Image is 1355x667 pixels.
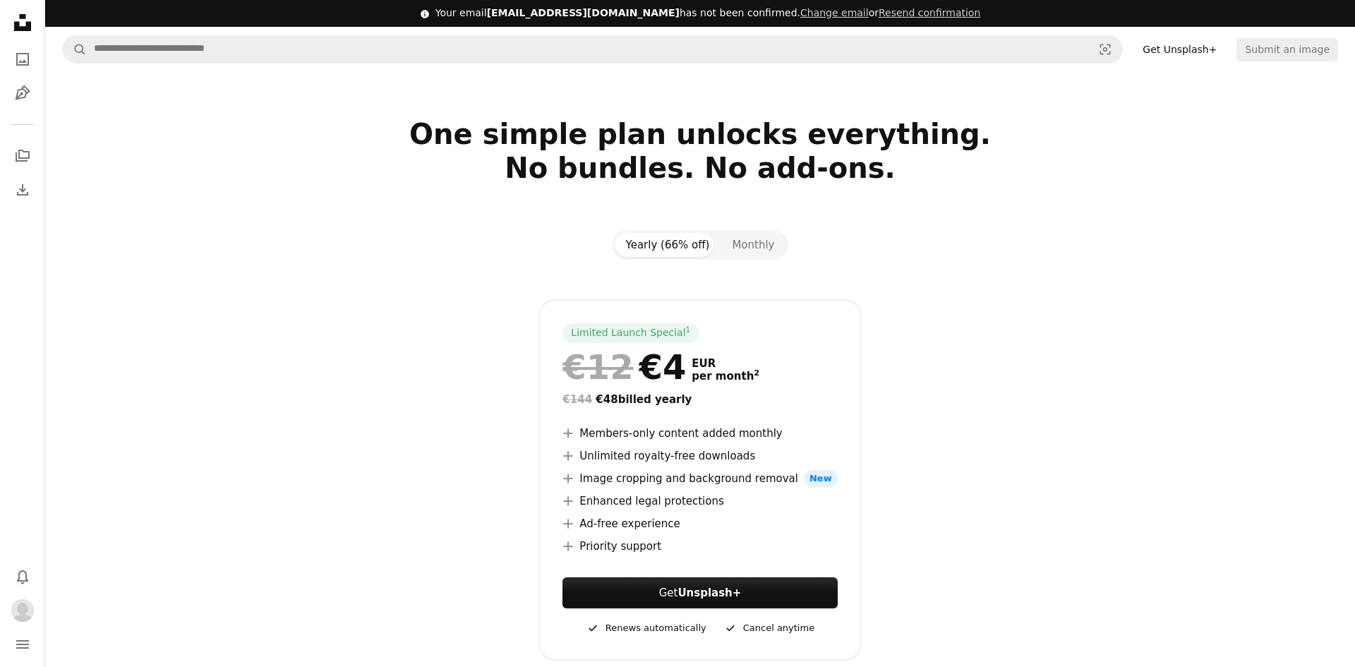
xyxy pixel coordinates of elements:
[721,233,785,257] button: Monthly
[562,447,837,464] li: Unlimited royalty-free downloads
[562,538,837,555] li: Priority support
[8,630,37,659] button: Menu
[754,368,759,378] sup: 2
[11,599,34,622] img: Avatar of user 23WIN 6ASIA
[8,596,37,625] button: Profile
[8,8,37,40] a: Home — Unsplash
[8,142,37,170] a: Collections
[562,391,837,408] div: €48 billed yearly
[562,349,686,385] div: €4
[615,233,721,257] button: Yearly (66% off)
[562,493,837,510] li: Enhanced legal protections
[692,357,759,370] span: EUR
[562,577,837,608] a: GetUnsplash+
[1088,36,1122,63] button: Visual search
[800,7,980,18] span: or
[879,6,980,20] button: Resend confirmation
[8,79,37,107] a: Illustrations
[686,325,691,334] sup: 1
[8,176,37,204] a: Download History
[683,326,694,340] a: 1
[723,620,814,637] div: Cancel anytime
[562,425,837,442] li: Members-only content added monthly
[804,470,838,487] span: New
[562,349,633,385] span: €12
[562,470,837,487] li: Image cropping and background removal
[63,36,87,63] button: Search Unsplash
[435,6,981,20] div: Your email has not been confirmed.
[692,370,759,383] span: per month
[1236,38,1338,61] button: Submit an image
[243,117,1157,219] h2: One simple plan unlocks everything. No bundles. No add-ons.
[677,587,741,599] strong: Unsplash+
[800,7,869,18] a: Change email
[8,563,37,591] button: Notifications
[562,393,592,406] span: €144
[487,7,680,18] span: [EMAIL_ADDRESS][DOMAIN_NAME]
[62,35,1123,64] form: Find visuals sitewide
[751,370,762,383] a: 2
[1134,38,1225,61] a: Get Unsplash+
[562,515,837,532] li: Ad-free experience
[8,45,37,73] a: Photos
[586,620,706,637] div: Renews automatically
[562,323,699,343] div: Limited Launch Special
